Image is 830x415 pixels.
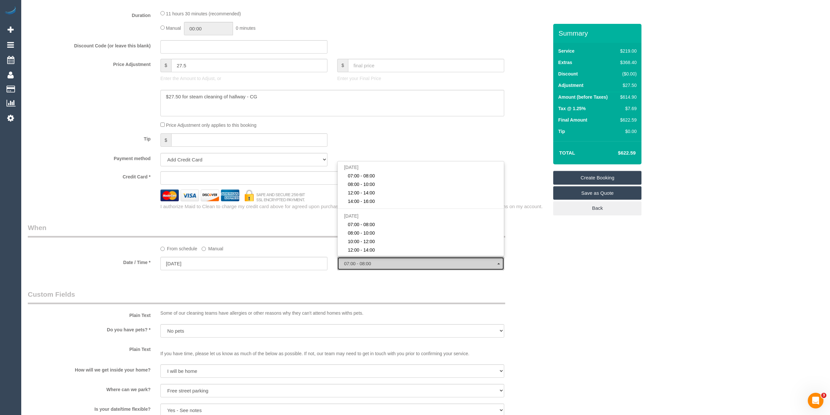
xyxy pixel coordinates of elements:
[348,198,375,205] span: 14:00 - 16:00
[156,203,553,210] div: I authorize Maid to Clean to charge my credit card above for agreed upon purchases.
[558,105,586,112] label: Tax @ 1.25%
[618,105,637,112] div: $7.69
[23,310,156,319] label: Plain Text
[160,257,327,270] input: DD/MM/YYYY
[23,133,156,142] label: Tip
[23,10,156,19] label: Duration
[553,171,641,185] a: Create Booking
[618,94,637,100] div: $614.90
[348,221,375,228] span: 07:00 - 08:00
[160,344,504,357] p: If you have time, please let us know as much of the below as possible. If not, our team may need ...
[348,230,375,236] span: 08:00 - 10:00
[558,71,578,77] label: Discount
[348,238,375,245] span: 10:00 - 12:00
[236,25,256,31] span: 0 minutes
[344,261,497,266] span: 07:00 - 08:00
[618,128,637,135] div: $0.00
[337,59,348,72] span: $
[23,40,156,49] label: Discount Code (or leave this blank)
[348,181,375,188] span: 08:00 - 10:00
[28,290,505,304] legend: Custom Fields
[160,133,171,147] span: $
[23,344,156,353] label: Plain Text
[618,48,637,54] div: $219.00
[4,7,17,16] img: Automaid Logo
[23,384,156,393] label: Where can we park?
[821,393,826,398] span: 3
[553,186,641,200] a: Save as Quote
[23,257,156,266] label: Date / Time *
[558,48,574,54] label: Service
[558,117,587,123] label: Final Amount
[160,243,197,252] label: From schedule
[160,247,165,251] input: From schedule
[23,171,156,180] label: Credit Card *
[558,29,638,37] h3: Summary
[618,117,637,123] div: $622.59
[23,59,156,68] label: Price Adjustment
[23,153,156,162] label: Payment method
[348,173,375,179] span: 07:00 - 08:00
[337,257,504,270] button: 07:00 - 08:00
[558,94,607,100] label: Amount (before Taxes)
[344,165,358,170] span: [DATE]
[558,128,565,135] label: Tip
[618,82,637,89] div: $27.50
[598,150,636,156] h4: $622.59
[348,247,375,253] span: 12:00 - 14:00
[337,75,504,82] p: Enter your Final Price
[23,364,156,373] label: How will we get inside your home?
[23,404,156,412] label: Is your date/time flexible?
[348,190,375,196] span: 12:00 - 14:00
[202,243,223,252] label: Manual
[558,82,583,89] label: Adjustment
[348,59,504,72] input: final price
[156,190,310,201] img: credit cards
[618,59,637,66] div: $368.40
[553,201,641,215] a: Back
[344,213,358,219] span: [DATE]
[559,150,575,156] strong: Total
[23,324,156,333] label: Do you have pets? *
[160,310,504,316] p: Some of our cleaning teams have allergies or other reasons why they can't attend homes withs pets.
[160,59,171,72] span: $
[202,247,206,251] input: Manual
[618,71,637,77] div: ($0.00)
[160,75,327,82] p: Enter the Amount to Adjust, or
[166,11,241,16] span: 11 hours 30 minutes (recommended)
[558,59,572,66] label: Extras
[808,393,823,408] iframe: Intercom live chat
[166,123,257,128] span: Price Adjustment only applies to this booking
[166,175,410,181] iframe: Secure card payment input frame
[28,223,505,238] legend: When
[166,25,181,31] span: Manual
